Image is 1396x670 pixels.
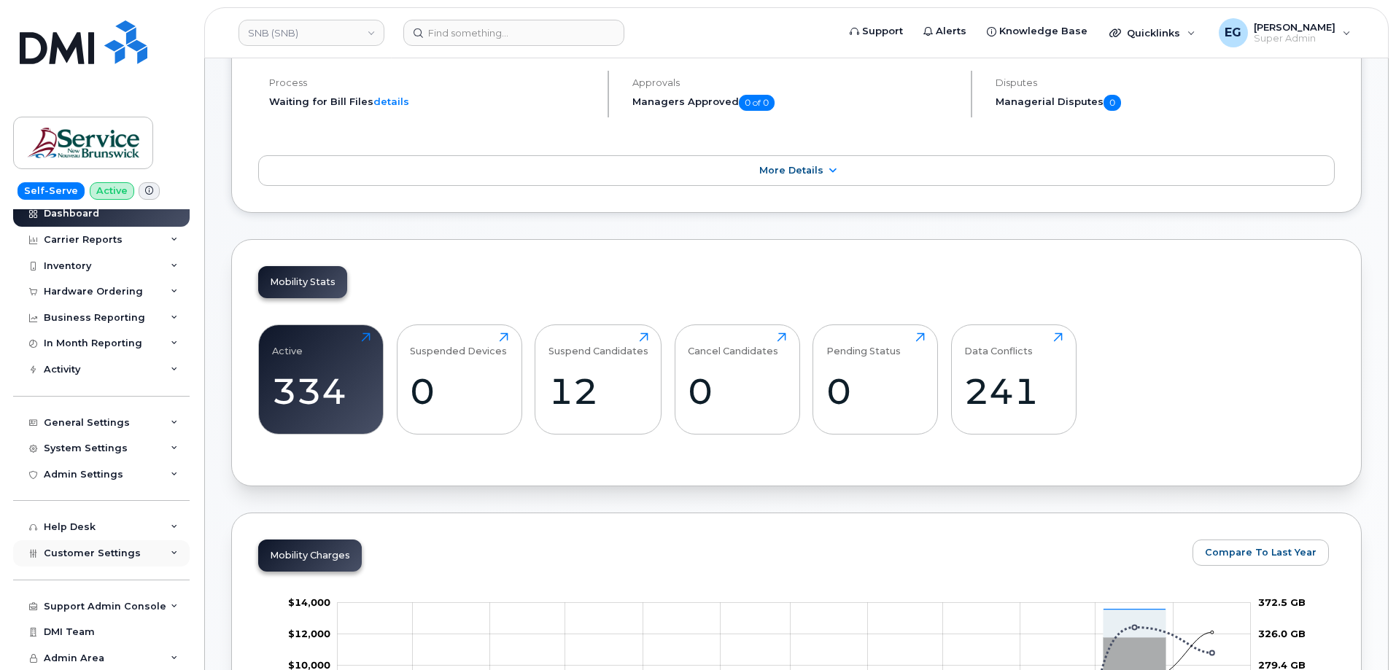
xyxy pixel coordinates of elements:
span: More Details [759,165,823,176]
span: Alerts [936,24,966,39]
a: Support [839,17,913,46]
input: Find something... [403,20,624,46]
h5: Managers Approved [632,95,958,111]
div: 0 [826,370,925,413]
div: Pending Status [826,332,901,357]
div: 12 [548,370,648,413]
a: Data Conflicts241 [964,332,1063,426]
span: EG [1225,24,1241,42]
div: Active [272,332,303,357]
span: [PERSON_NAME] [1254,21,1335,33]
span: Support [862,24,903,39]
a: SNB (SNB) [239,20,384,46]
div: 0 [688,370,786,413]
a: Active334 [272,332,371,426]
g: $0 [288,596,330,608]
div: Quicklinks [1099,18,1206,47]
div: Eric Gonzalez [1209,18,1361,47]
div: 241 [964,370,1063,413]
a: Alerts [913,17,977,46]
a: Suspended Devices0 [410,332,508,426]
div: Data Conflicts [964,332,1033,357]
h5: Managerial Disputes [996,95,1335,111]
h4: Approvals [632,77,958,88]
span: Super Admin [1254,33,1335,44]
span: 0 of 0 [739,95,775,111]
div: 334 [272,370,371,413]
div: Cancel Candidates [688,332,778,357]
g: $0 [288,628,330,639]
button: Compare To Last Year [1193,539,1329,566]
div: 0 [410,370,508,413]
li: Waiting for Bill Files [269,95,595,109]
a: Suspend Candidates12 [548,332,648,426]
a: Knowledge Base [977,17,1098,46]
a: details [373,96,409,107]
span: Quicklinks [1127,27,1180,39]
tspan: 326.0 GB [1258,628,1306,639]
h4: Process [269,77,595,88]
div: Suspend Candidates [548,332,648,357]
tspan: $12,000 [288,628,330,639]
div: Suspended Devices [410,332,507,357]
h4: Disputes [996,77,1335,88]
span: 0 [1104,95,1121,111]
span: Knowledge Base [999,24,1087,39]
a: Cancel Candidates0 [688,332,786,426]
a: Pending Status0 [826,332,925,426]
tspan: 372.5 GB [1258,596,1306,608]
span: Compare To Last Year [1205,545,1316,559]
tspan: $14,000 [288,596,330,608]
